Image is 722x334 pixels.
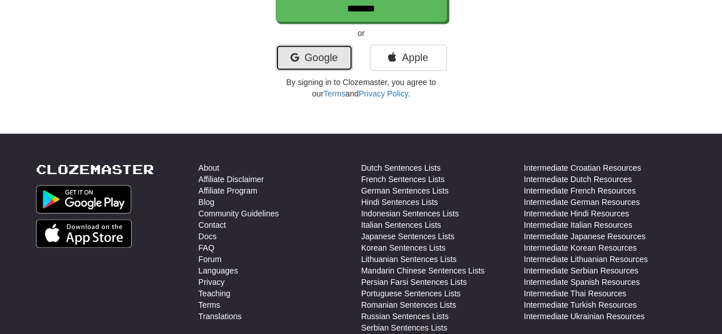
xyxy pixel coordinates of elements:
[199,231,217,242] a: Docs
[199,253,221,265] a: Forum
[361,208,459,219] a: Indonesian Sentences Lists
[361,276,467,288] a: Persian Farsi Sentences Lists
[361,311,449,322] a: Russian Sentences Lists
[370,45,447,71] a: Apple
[524,253,648,265] a: Intermediate Lithuanian Resources
[199,185,257,196] a: Affiliate Program
[524,299,637,311] a: Intermediate Turkish Resources
[524,162,641,174] a: Intermediate Croatian Resources
[361,196,438,208] a: Hindi Sentences Lists
[199,219,226,231] a: Contact
[361,299,457,311] a: Romanian Sentences Lists
[199,265,238,276] a: Languages
[199,174,264,185] a: Affiliate Disclaimer
[524,265,639,276] a: Intermediate Serbian Resources
[361,162,441,174] a: Dutch Sentences Lists
[361,174,445,185] a: French Sentences Lists
[199,288,231,299] a: Teaching
[324,89,345,98] a: Terms
[524,174,632,185] a: Intermediate Dutch Resources
[358,89,408,98] a: Privacy Policy
[524,219,632,231] a: Intermediate Italian Resources
[199,196,215,208] a: Blog
[276,27,447,39] p: or
[524,276,640,288] a: Intermediate Spanish Resources
[199,242,215,253] a: FAQ
[524,208,629,219] a: Intermediate Hindi Resources
[361,288,461,299] a: Portuguese Sentences Lists
[276,45,353,71] a: Google
[199,299,220,311] a: Terms
[361,253,457,265] a: Lithuanian Sentences Lists
[36,219,132,248] img: Get it on App Store
[199,276,225,288] a: Privacy
[36,185,132,214] img: Get it on Google Play
[524,185,636,196] a: Intermediate French Resources
[361,219,441,231] a: Italian Sentences Lists
[361,231,454,242] a: Japanese Sentences Lists
[361,185,449,196] a: German Sentences Lists
[361,265,485,276] a: Mandarin Chinese Sentences Lists
[524,288,627,299] a: Intermediate Thai Resources
[199,311,242,322] a: Translations
[199,208,279,219] a: Community Guidelines
[361,322,447,333] a: Serbian Sentences Lists
[524,231,646,242] a: Intermediate Japanese Resources
[524,311,645,322] a: Intermediate Ukrainian Resources
[524,196,640,208] a: Intermediate German Resources
[276,77,447,99] p: By signing in to Clozemaster, you agree to our and .
[524,242,637,253] a: Intermediate Korean Resources
[199,162,220,174] a: About
[36,162,154,176] a: Clozemaster
[361,242,446,253] a: Korean Sentences Lists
